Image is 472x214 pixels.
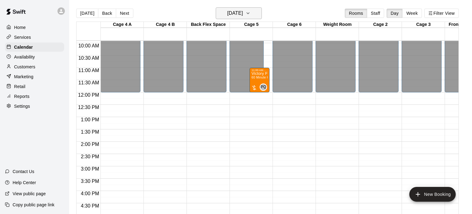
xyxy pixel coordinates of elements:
span: 11:00 AM [77,68,101,73]
div: Cage 4 B [144,22,187,28]
p: Calendar [14,44,33,50]
div: Cage 3 [402,22,445,28]
p: Home [14,24,26,30]
p: Availability [14,54,35,60]
span: 10:00 AM [77,43,101,48]
span: 1:30 PM [79,129,101,135]
button: Back [98,9,116,18]
div: 11:00 AM – 12:00 PM: 60 Minute Hitting Lesson (1:1) [250,68,269,92]
span: 10:30 AM [77,55,101,61]
span: PQ [261,84,266,90]
p: Help Center [13,180,36,186]
div: Weight Room [316,22,359,28]
div: Cage 6 [273,22,316,28]
p: Customers [14,64,35,70]
button: Next [116,9,133,18]
div: Back Flex Space [187,22,230,28]
button: Day [387,9,403,18]
span: 60 Minute Hitting Lesson (1:1) [251,76,295,79]
a: Availability [5,52,64,62]
span: 1:00 PM [79,117,101,122]
div: Cage 4 A [101,22,144,28]
div: 11:00 AM – 12:00 PM [251,69,268,72]
a: Marketing [5,72,64,81]
button: Filter View [424,9,459,18]
a: Customers [5,62,64,71]
span: Payton Quinonez [262,83,267,91]
div: Cage 5 [230,22,273,28]
span: 12:30 PM [77,105,100,110]
a: Settings [5,102,64,111]
p: Retail [14,83,26,90]
a: Home [5,23,64,32]
span: 2:00 PM [79,142,101,147]
div: Payton Quinonez [260,83,267,91]
button: Rooms [345,9,367,18]
h6: [DATE] [227,9,243,18]
p: View public page [13,191,46,197]
p: Copy public page link [13,202,54,208]
span: 4:30 PM [79,203,101,208]
a: Retail [5,82,64,91]
button: [DATE] [216,7,262,19]
span: 11:30 AM [77,80,101,85]
span: 2:30 PM [79,154,101,159]
a: Services [5,33,64,42]
span: 12:00 PM [77,92,100,98]
p: Contact Us [13,168,34,175]
button: Staff [367,9,384,18]
button: add [409,187,456,202]
span: 3:30 PM [79,179,101,184]
span: 4:00 PM [79,191,101,196]
button: [DATE] [76,9,98,18]
div: Cage 2 [359,22,402,28]
p: Reports [14,93,29,99]
a: Reports [5,92,64,101]
span: 3:00 PM [79,166,101,172]
p: Settings [14,103,30,109]
button: Week [402,9,422,18]
a: Calendar [5,42,64,52]
p: Services [14,34,31,40]
p: Marketing [14,74,33,80]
